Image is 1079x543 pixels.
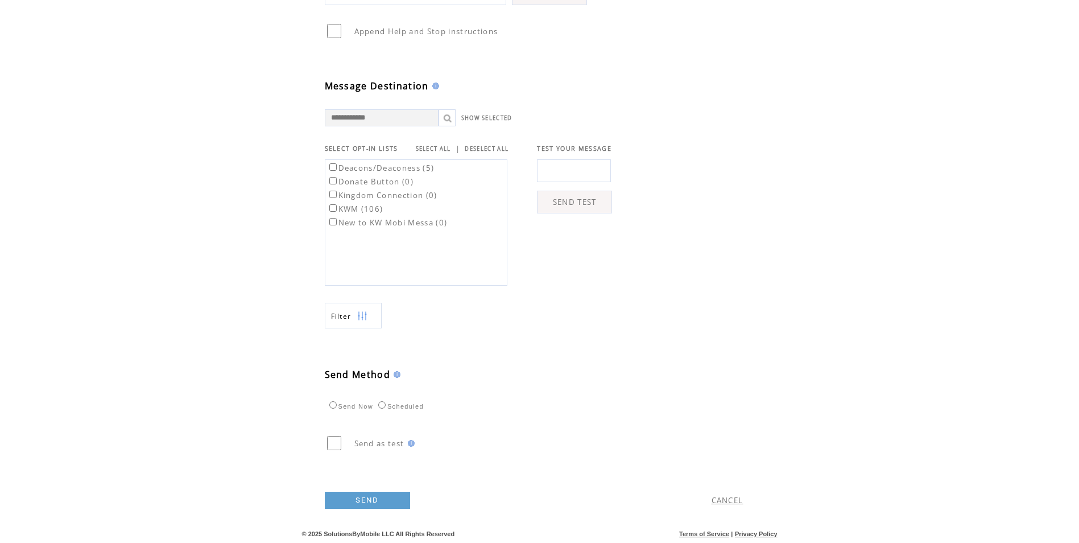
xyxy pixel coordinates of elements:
[416,145,451,153] a: SELECT ALL
[325,80,429,92] span: Message Destination
[325,145,398,153] span: SELECT OPT-IN LISTS
[378,401,386,409] input: Scheduled
[465,145,509,153] a: DESELECT ALL
[537,191,612,213] a: SEND TEST
[375,403,424,410] label: Scheduled
[325,492,410,509] a: SEND
[329,204,337,212] input: KWM (106)
[302,530,455,537] span: © 2025 SolutionsByMobile LLC All Rights Reserved
[327,217,448,228] label: New to KW Mobi Messa (0)
[354,26,498,36] span: Append Help and Stop instructions
[357,303,367,329] img: filters.png
[327,204,383,214] label: KWM (106)
[456,143,460,154] span: |
[325,303,382,328] a: Filter
[712,495,743,505] a: CANCEL
[327,176,414,187] label: Donate Button (0)
[331,311,352,321] span: Show filters
[731,530,733,537] span: |
[390,371,400,378] img: help.gif
[326,403,373,410] label: Send Now
[537,145,611,153] span: TEST YOUR MESSAGE
[329,177,337,184] input: Donate Button (0)
[354,438,404,449] span: Send as test
[429,83,439,89] img: help.gif
[461,114,512,122] a: SHOW SELECTED
[325,368,391,381] span: Send Method
[735,530,778,537] a: Privacy Policy
[327,163,435,173] label: Deacons/Deaconess (5)
[329,191,337,198] input: Kingdom Connection (0)
[329,218,337,225] input: New to KW Mobi Messa (0)
[327,190,437,200] label: Kingdom Connection (0)
[329,401,337,409] input: Send Now
[404,440,415,447] img: help.gif
[329,163,337,171] input: Deacons/Deaconess (5)
[679,530,729,537] a: Terms of Service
